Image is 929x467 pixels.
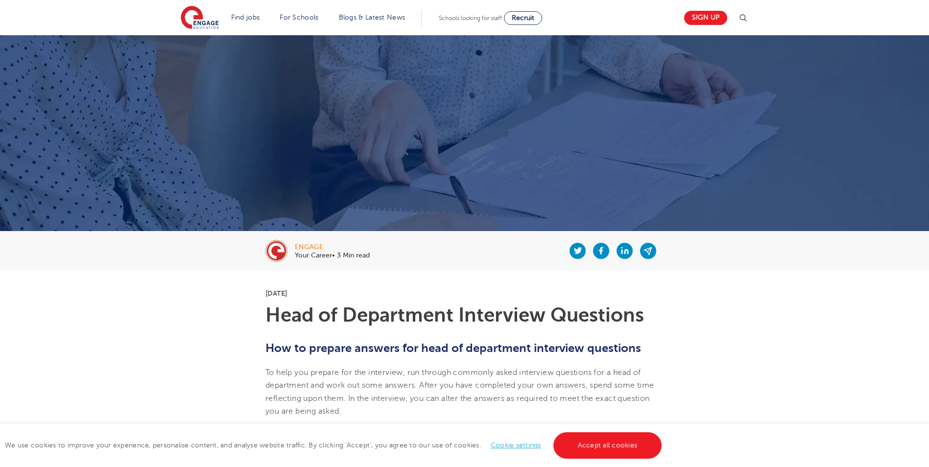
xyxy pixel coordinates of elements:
span: We use cookies to improve your experience, personalise content, and analyse website traffic. By c... [5,442,664,449]
h1: Head of Department Interview Questions [265,305,664,325]
p: [DATE] [265,290,664,297]
img: Engage Education [181,6,219,30]
p: Your Career• 3 Min read [295,252,370,259]
a: Blogs & Latest News [339,14,405,21]
a: Sign up [684,11,727,25]
a: Recruit [504,11,542,25]
span: Schools looking for staff [439,15,502,22]
a: For Schools [280,14,318,21]
a: Accept all cookies [553,432,662,459]
a: Cookie settings [491,442,541,449]
a: Find jobs [231,14,260,21]
span: How to prepare answers for head of department interview questions [265,341,641,355]
span: Recruit [512,14,534,22]
div: engage [295,244,370,251]
span: To help you prepare for the interview, run through commonly asked interview questions for a head ... [265,368,654,416]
